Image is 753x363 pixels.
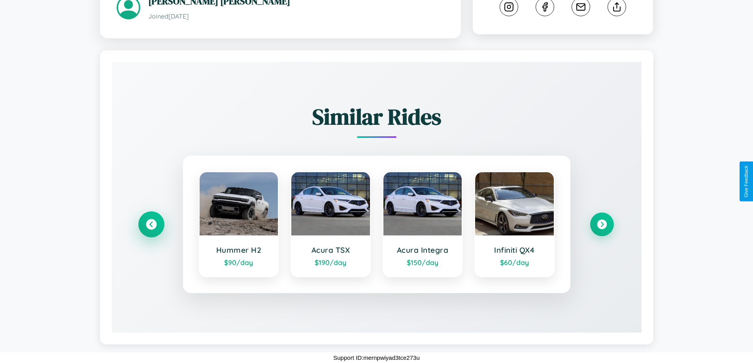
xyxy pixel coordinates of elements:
p: Support ID: mernpwiyad3tce273u [333,352,419,363]
a: Hummer H2$90/day [199,171,279,277]
h3: Acura TSX [299,245,362,255]
p: Joined [DATE] [148,11,444,22]
h3: Acura Integra [391,245,454,255]
h2: Similar Rides [140,102,614,132]
div: $ 190 /day [299,258,362,267]
div: Give Feedback [744,166,749,197]
a: Acura Integra$150/day [383,171,463,277]
h3: Hummer H2 [208,245,270,255]
div: $ 90 /day [208,258,270,267]
h3: Infiniti QX4 [483,245,546,255]
div: $ 150 /day [391,258,454,267]
a: Acura TSX$190/day [291,171,371,277]
a: Infiniti QX4$60/day [474,171,555,277]
div: $ 60 /day [483,258,546,267]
